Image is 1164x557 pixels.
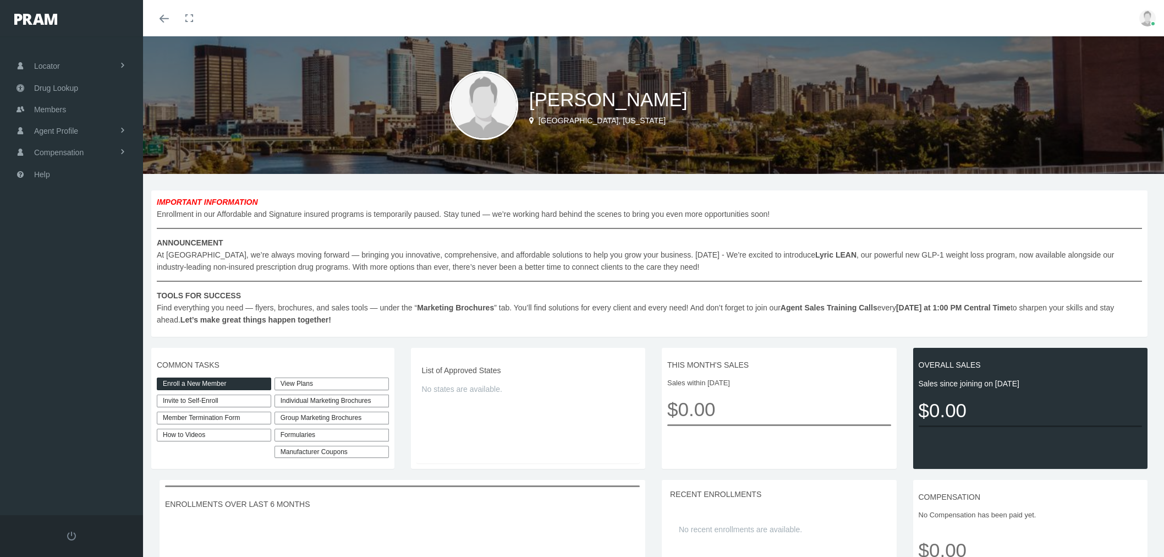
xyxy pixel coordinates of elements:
span: COMPENSATION [919,491,1143,503]
b: Let’s make great things happen together! [180,315,331,324]
img: user-placeholder.jpg [1139,10,1156,26]
b: [DATE] at 1:00 PM Central Time [896,303,1011,312]
span: Compensation [34,142,84,163]
span: Sales within [DATE] [667,378,891,389]
span: RECENT ENROLLMENTS [670,490,761,499]
span: List of Approved States [422,364,635,376]
span: $0.00 [919,395,1143,425]
div: Group Marketing Brochures [274,412,389,424]
img: PRAM_20_x_78.png [14,14,57,25]
span: OVERALL SALES [919,359,1143,371]
a: Manufacturer Coupons [274,446,389,458]
span: THIS MONTH'S SALES [667,359,891,371]
span: COMMON TASKS [157,359,389,371]
span: $0.00 [667,394,891,424]
span: Members [34,99,66,120]
div: No recent enrollments are available. [671,515,810,544]
span: Help [34,164,50,185]
span: Drug Lookup [34,78,78,99]
span: ENROLLMENTS OVER LAST 6 MONTHS [165,498,640,510]
span: [GEOGRAPHIC_DATA], [US_STATE] [539,116,666,125]
span: Agent Profile [34,121,78,141]
a: View Plans [274,378,389,390]
b: Lyric LEAN [815,250,856,259]
b: Agent Sales Training Calls [781,303,877,312]
b: ANNOUNCEMENT [157,238,223,247]
span: [PERSON_NAME] [529,89,688,110]
div: Formularies [274,429,389,441]
b: Marketing Brochures [417,303,494,312]
span: No Compensation has been paid yet. [919,510,1143,521]
a: Invite to Self-Enroll [157,395,271,407]
a: Member Termination Form [157,412,271,424]
a: How to Videos [157,429,271,441]
a: Enroll a New Member [157,378,271,390]
b: TOOLS FOR SUCCESS [157,291,241,300]
div: Individual Marketing Brochures [274,395,389,407]
b: IMPORTANT INFORMATION [157,198,258,206]
span: Locator [34,56,60,77]
span: Enrollment in our Affordable and Signature insured programs is temporarily paused. Stay tuned — w... [157,196,1142,326]
span: No states are available. [422,383,635,395]
span: Sales since joining on [DATE] [919,378,1143,390]
img: user-placeholder.jpg [449,71,518,140]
